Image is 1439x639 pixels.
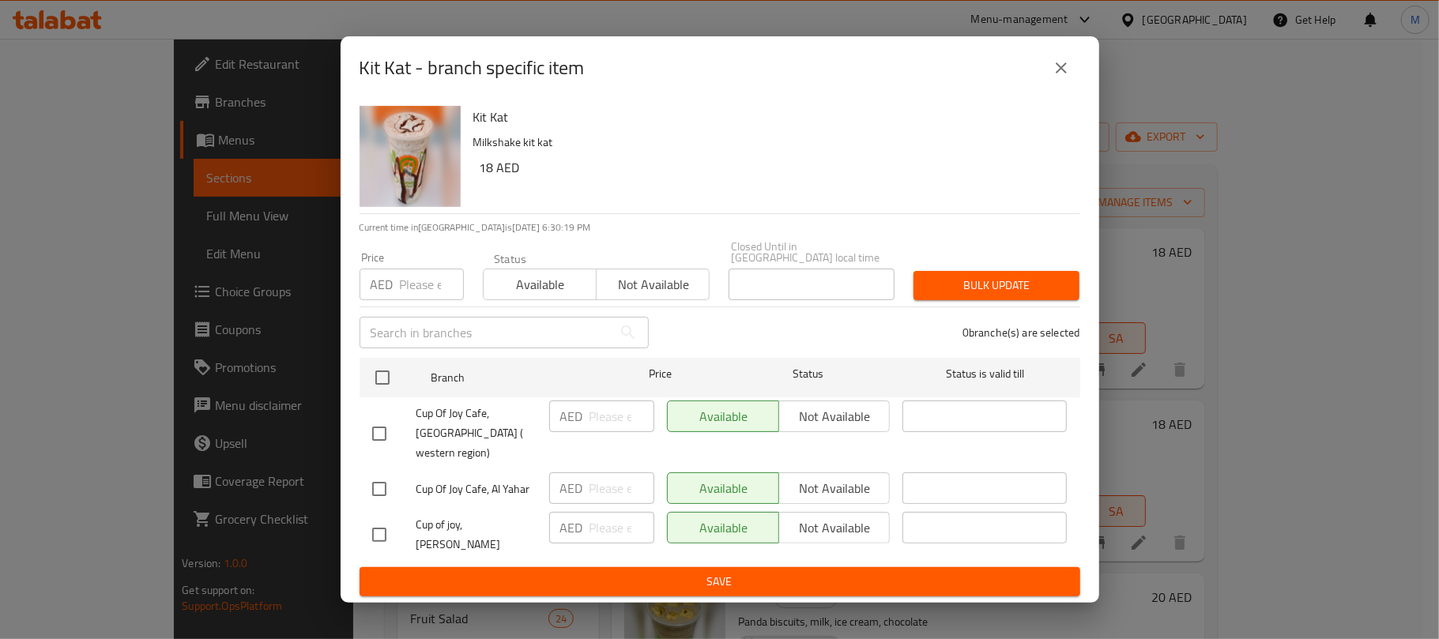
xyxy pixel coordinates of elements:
[1042,49,1080,87] button: close
[926,276,1067,295] span: Bulk update
[473,133,1068,152] p: Milkshake kit kat
[560,479,583,498] p: AED
[400,269,464,300] input: Please enter price
[560,407,583,426] p: AED
[360,55,585,81] h2: Kit Kat - branch specific item
[603,273,703,296] span: Not available
[371,275,394,294] p: AED
[725,364,890,384] span: Status
[590,472,654,504] input: Please enter price
[490,273,590,296] span: Available
[360,317,612,348] input: Search in branches
[431,368,595,388] span: Branch
[914,271,1079,300] button: Bulk update
[608,364,713,384] span: Price
[360,220,1080,235] p: Current time in [GEOGRAPHIC_DATA] is [DATE] 6:30:19 PM
[590,512,654,543] input: Please enter price
[360,567,1080,596] button: Save
[372,572,1068,592] span: Save
[416,515,537,554] span: Cup of joy, [PERSON_NAME]
[962,325,1080,340] p: 0 branche(s) are selected
[416,479,537,499] span: Cup Of Joy Cafe, Al Yahar
[416,404,537,463] span: Cup Of Joy Cafe, [GEOGRAPHIC_DATA] ( western region)
[560,518,583,537] p: AED
[483,269,597,300] button: Available
[596,269,710,300] button: Not available
[360,106,461,207] img: Kit Kat
[590,400,654,432] input: Please enter price
[902,364,1067,384] span: Status is valid till
[480,156,1068,179] h6: 18 AED
[473,106,1068,128] h6: Kit Kat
